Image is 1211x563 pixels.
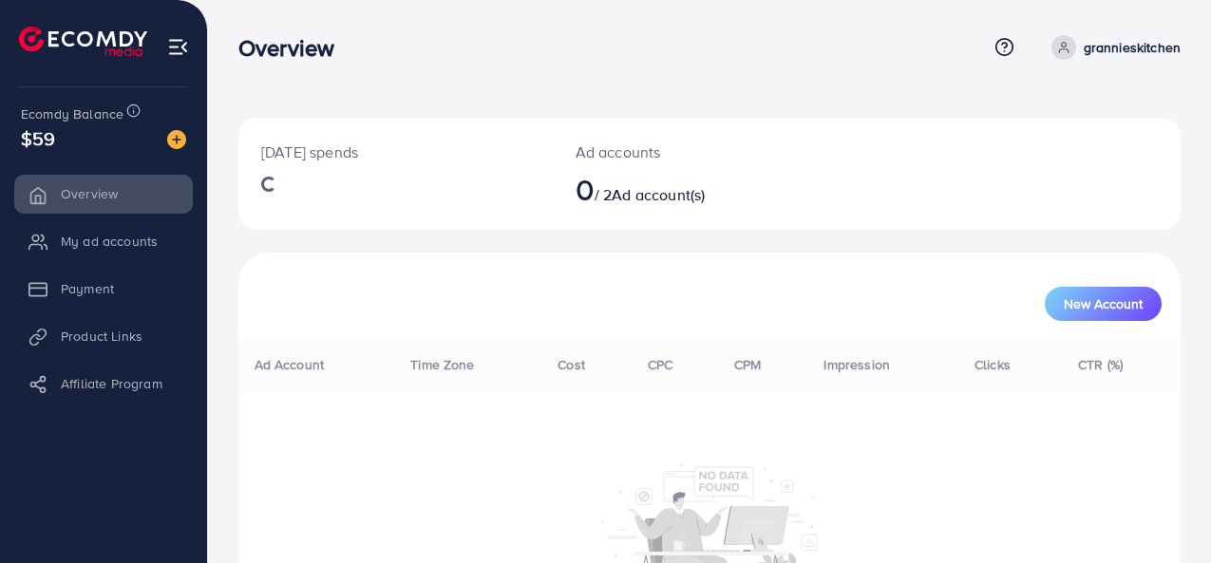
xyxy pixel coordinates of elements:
h3: Overview [238,34,350,62]
img: logo [19,27,147,56]
span: $59 [21,124,55,152]
p: grannieskitchen [1084,36,1181,59]
span: Ad account(s) [612,184,705,205]
img: image [167,130,186,149]
span: New Account [1064,297,1143,310]
a: grannieskitchen [1044,35,1181,60]
span: 0 [576,167,595,211]
img: menu [167,36,189,58]
button: New Account [1045,287,1162,321]
p: [DATE] spends [261,141,530,163]
p: Ad accounts [576,141,766,163]
span: Ecomdy Balance [21,104,123,123]
h2: / 2 [576,171,766,207]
